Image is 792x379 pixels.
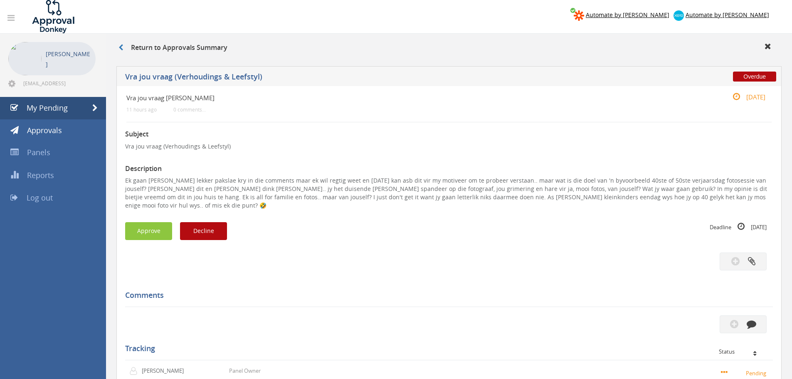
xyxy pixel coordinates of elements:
small: [DATE] [724,92,765,102]
p: Ek gaan [PERSON_NAME] lekker pakslae kry in die comments maar ek wil regtig weet en [DATE] kan as... [125,176,773,210]
h5: Comments [125,291,767,300]
img: zapier-logomark.png [574,10,584,21]
h3: Description [125,165,773,173]
span: [EMAIL_ADDRESS][DOMAIN_NAME] [23,80,94,87]
span: Automate by [PERSON_NAME] [586,11,669,19]
p: Panel Owner [229,367,261,375]
p: [PERSON_NAME] [46,49,91,69]
img: user-icon.png [129,367,142,375]
span: Reports [27,170,54,180]
span: Automate by [PERSON_NAME] [686,11,769,19]
span: Panels [27,147,50,157]
small: Deadline [DATE] [710,222,767,231]
img: xero-logo.png [674,10,684,21]
button: Approve [125,222,172,240]
h3: Subject [125,131,773,138]
h5: Tracking [125,344,767,353]
small: 11 hours ago [126,107,157,113]
h3: Return to Approvals Summary [118,44,227,52]
span: Overdue [733,72,776,82]
h5: Vra jou vraag (Verhoudings & Leefstyl) [125,73,580,83]
span: Log out [27,193,53,203]
p: [PERSON_NAME] [142,367,190,375]
div: Status [719,349,767,354]
span: My Pending [27,103,68,113]
small: Pending [721,368,769,377]
small: 0 comments... [173,107,206,113]
h4: Vra jou vraag [PERSON_NAME] [126,94,664,102]
span: Approvals [27,125,62,135]
p: Vra jou vraag (Verhoudings & Leefstyl) [125,142,773,151]
button: Decline [180,222,227,240]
